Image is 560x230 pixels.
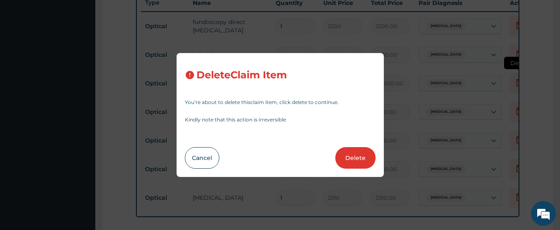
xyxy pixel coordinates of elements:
p: You’re about to delete this claim item , click delete to continue. [185,100,376,105]
div: Minimize live chat window [136,4,156,24]
span: We're online! [48,65,114,148]
h3: Delete Claim Item [196,70,287,81]
button: Delete [335,147,376,169]
p: Kindly note that this action is irreversible [185,117,376,122]
div: Chat with us now [43,46,139,57]
textarea: Type your message and hit 'Enter' [4,147,158,176]
img: d_794563401_company_1708531726252_794563401 [15,41,34,62]
button: Cancel [185,147,219,169]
